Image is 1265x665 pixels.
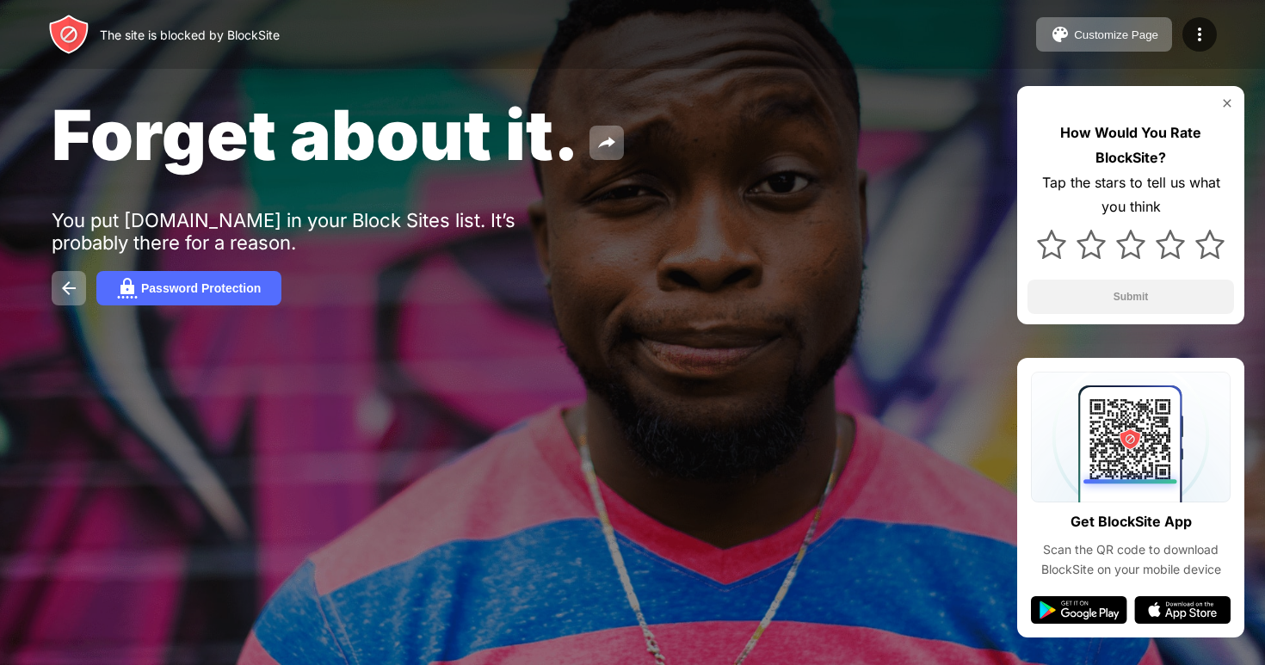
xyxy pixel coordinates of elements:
img: header-logo.svg [48,14,89,55]
img: share.svg [596,132,617,153]
div: How Would You Rate BlockSite? [1027,120,1234,170]
img: password.svg [117,278,138,299]
button: Password Protection [96,271,281,305]
div: Password Protection [141,281,261,295]
div: Tap the stars to tell us what you think [1027,170,1234,220]
img: back.svg [59,278,79,299]
img: star.svg [1037,230,1066,259]
img: google-play.svg [1031,596,1127,624]
button: Submit [1027,280,1234,314]
span: Forget about it. [52,93,579,176]
img: star.svg [1116,230,1145,259]
div: Customize Page [1074,28,1158,41]
img: menu-icon.svg [1189,24,1210,45]
div: Get BlockSite App [1071,509,1192,534]
img: star.svg [1195,230,1225,259]
div: Scan the QR code to download BlockSite on your mobile device [1031,540,1231,579]
img: star.svg [1156,230,1185,259]
button: Customize Page [1036,17,1172,52]
img: app-store.svg [1134,596,1231,624]
img: pallet.svg [1050,24,1071,45]
img: star.svg [1077,230,1106,259]
img: rate-us-close.svg [1220,96,1234,110]
img: qrcode.svg [1031,372,1231,502]
div: The site is blocked by BlockSite [100,28,280,42]
div: You put [DOMAIN_NAME] in your Block Sites list. It’s probably there for a reason. [52,209,583,254]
